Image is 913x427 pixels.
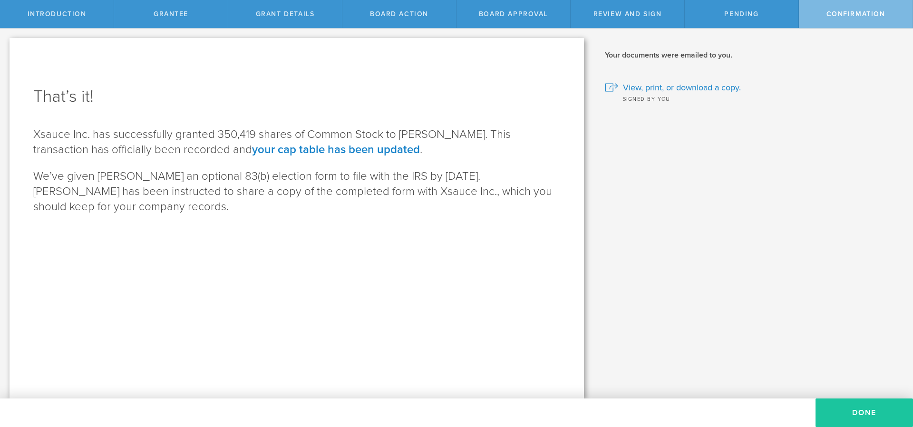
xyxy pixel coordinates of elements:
[154,10,188,18] span: Grantee
[605,94,899,103] div: Signed by you
[826,10,885,18] span: Confirmation
[28,10,87,18] span: Introduction
[256,10,315,18] span: Grant Details
[724,10,758,18] span: Pending
[605,50,899,60] h2: Your documents were emailed to you.
[623,81,741,94] span: View, print, or download a copy.
[593,10,662,18] span: Review and Sign
[816,398,913,427] button: Done
[33,127,560,157] p: Xsauce Inc. has successfully granted 350,419 shares of Common Stock to [PERSON_NAME]. This transa...
[33,85,560,108] h1: That’s it!
[252,143,420,156] a: your cap table has been updated
[33,169,560,214] p: We’ve given [PERSON_NAME] an optional 83(b) election form to file with the IRS by [DATE] . [PERSO...
[479,10,548,18] span: Board Approval
[370,10,428,18] span: Board Action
